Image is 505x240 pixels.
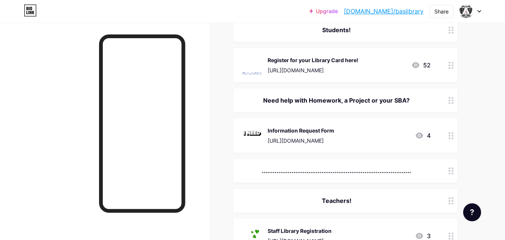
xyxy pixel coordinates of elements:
[310,8,338,14] a: Upgrade
[268,66,358,74] div: [URL][DOMAIN_NAME]
[242,166,431,175] div: ................................................................................
[268,137,334,145] div: [URL][DOMAIN_NAME]
[242,126,262,145] img: Information Request Form
[242,96,431,105] div: Need help with Homework, a Project or your SBA?
[242,55,262,75] img: Register for your Library Card here!
[344,7,424,16] a: [DOMAIN_NAME]/baslibrary
[268,56,358,64] div: Register for your Library Card here!
[434,7,449,15] div: Share
[459,4,473,18] img: basslibrary
[268,227,332,235] div: Staff Library Registration
[411,61,431,70] div: 52
[242,25,431,34] div: Students!
[415,131,431,140] div: 4
[268,127,334,134] div: Information Request Form
[242,196,431,205] div: Teachers!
